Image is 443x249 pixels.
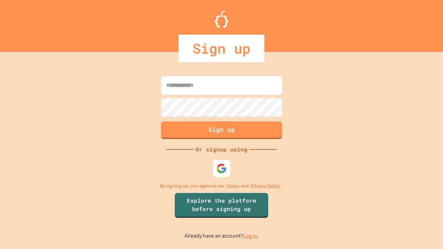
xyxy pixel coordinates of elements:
[251,182,280,190] a: Privacy Policy
[179,35,264,62] div: Sign up
[160,182,283,190] p: By signing up, you agree to our and .
[216,163,227,174] img: google-icon.svg
[184,232,259,240] p: Already have an account?
[175,193,268,218] a: Explore the platform before signing up
[215,10,228,28] img: Logo.svg
[243,232,259,240] a: Log in.
[226,182,239,190] a: Terms
[194,145,249,154] div: Or signup using
[161,121,282,139] button: Sign up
